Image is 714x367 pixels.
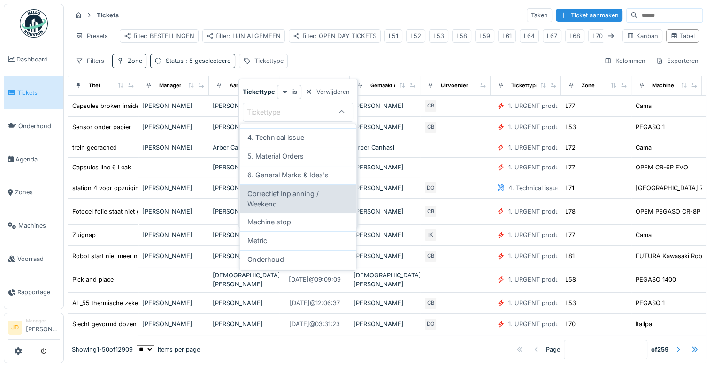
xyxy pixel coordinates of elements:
[247,217,291,227] span: Machine stop
[565,275,576,284] div: L58
[353,207,416,216] div: [PERSON_NAME]
[71,54,108,68] div: Filters
[142,143,205,152] div: [PERSON_NAME]
[17,254,60,263] span: Voorraad
[292,87,297,96] strong: is
[290,298,340,307] div: [DATE] @ 12:06:37
[289,320,340,329] div: [DATE] @ 03:31:23
[247,254,284,265] span: Onderhoud
[424,318,437,331] div: DO
[565,183,574,192] div: L71
[582,82,595,90] div: Zone
[240,269,356,286] div: 10 van 10 zichtbaar
[213,207,276,216] div: [PERSON_NAME]
[565,207,576,216] div: L78
[142,320,205,329] div: [PERSON_NAME]
[254,56,284,65] div: Tickettype
[370,82,406,90] div: Gemaakt door
[243,87,275,96] strong: Tickettype
[424,121,437,134] div: CB
[166,56,231,65] div: Status
[142,183,205,192] div: [PERSON_NAME]
[18,221,60,230] span: Machines
[15,155,60,164] span: Agenda
[142,252,205,260] div: [PERSON_NAME]
[247,236,267,246] span: Metric
[142,207,205,216] div: [PERSON_NAME]
[8,321,22,335] li: JD
[565,122,576,131] div: L53
[636,122,665,131] div: PEGASO 1
[213,101,276,110] div: [PERSON_NAME]
[72,298,207,307] div: Al _55 thermische zekering horizontale schroef
[18,122,60,130] span: Onderhoud
[508,163,616,172] div: 1. URGENT production line disruption
[565,143,576,152] div: L72
[508,207,616,216] div: 1. URGENT production line disruption
[72,275,114,284] div: Pick and place
[17,288,60,297] span: Rapportage
[353,183,416,192] div: [PERSON_NAME]
[213,183,276,192] div: [PERSON_NAME]
[353,271,416,289] div: [DEMOGRAPHIC_DATA][PERSON_NAME]
[508,298,616,307] div: 1. URGENT production line disruption
[652,54,703,68] div: Exporteren
[72,163,131,172] div: Capsules line 6 Leak
[565,163,575,172] div: L77
[508,252,616,260] div: 1. URGENT production line disruption
[247,170,329,180] span: 6. General Marks & Idea's
[511,82,539,90] div: Tickettype
[26,317,60,324] div: Manager
[651,345,668,354] strong: of 259
[213,298,276,307] div: [PERSON_NAME]
[159,82,181,90] div: Manager
[636,275,676,284] div: PEGASO 1400
[213,122,276,131] div: [PERSON_NAME]
[508,143,616,152] div: 1. URGENT production line disruption
[15,188,60,197] span: Zones
[72,345,133,354] div: Showing 1 - 50 of 12909
[456,31,467,40] div: L58
[502,31,512,40] div: L61
[137,345,200,354] div: items per page
[627,31,658,40] div: Kanban
[213,230,276,239] div: [PERSON_NAME]
[353,122,416,131] div: [PERSON_NAME]
[508,320,616,329] div: 1. URGENT production line disruption
[20,9,48,38] img: Badge_color-CXgf-gQk.svg
[508,230,616,239] div: 1. URGENT production line disruption
[565,320,576,329] div: L70
[600,54,650,68] div: Kolommen
[72,183,194,192] div: station 4 voor opzuiging koffie buis zit vol
[72,230,96,239] div: Zuignap
[636,252,708,260] div: FUTURA Kawasaki Robot
[16,55,60,64] span: Dashboard
[89,82,100,90] div: Titel
[441,82,468,90] div: Uitvoerder
[301,85,353,98] div: Verwijderen
[142,230,205,239] div: [PERSON_NAME]
[433,31,444,40] div: L53
[527,8,552,22] div: Taken
[424,229,437,242] div: IK
[636,163,688,172] div: OPEM CR-6P EVO
[128,56,142,65] div: Zone
[289,275,341,284] div: [DATE] @ 09:09:09
[247,107,293,117] div: Tickettype
[17,88,60,97] span: Tickets
[247,151,304,161] span: 5. Material Orders
[72,101,152,110] div: Capsules broken inside box
[247,189,349,209] span: Correctief Inplanning / Weekend
[213,252,276,260] div: [PERSON_NAME]
[72,252,174,260] div: Robot start niet meer na paletwissel
[636,143,652,152] div: Cama
[565,298,576,307] div: L53
[142,298,205,307] div: [PERSON_NAME]
[524,31,535,40] div: L64
[410,31,421,40] div: L52
[636,230,652,239] div: Cama
[424,297,437,310] div: CB
[353,320,416,329] div: [PERSON_NAME]
[479,31,490,40] div: L59
[636,298,665,307] div: PEGASO 1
